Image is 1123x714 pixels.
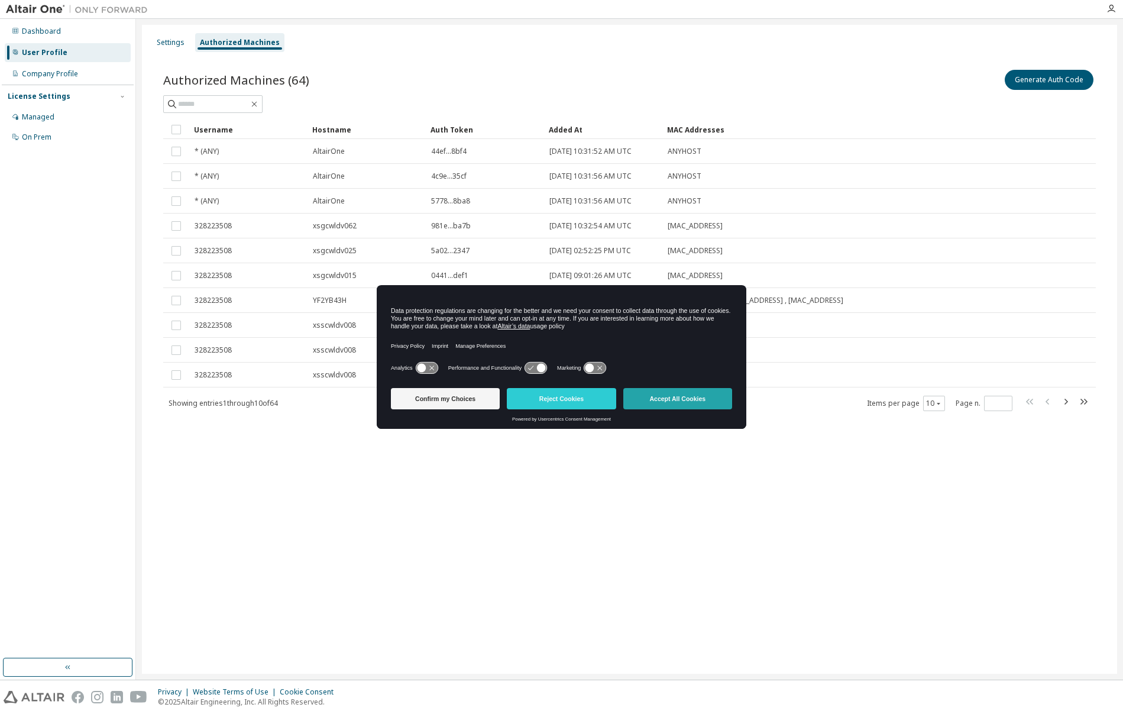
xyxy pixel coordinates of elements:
div: Settings [157,38,185,47]
div: User Profile [22,48,67,57]
span: AltairOne [313,172,345,181]
span: [MAC_ADDRESS] , [MAC_ADDRESS] , [MAC_ADDRESS] [668,296,843,305]
span: * (ANY) [195,196,219,206]
span: Authorized Machines (64) [163,72,309,88]
div: License Settings [8,92,70,101]
span: 328223508 [195,271,232,280]
span: 0441...def1 [431,271,468,280]
span: xsscwldv008 [313,321,356,330]
span: ANYHOST [668,196,701,206]
div: Dashboard [22,27,61,36]
span: 328223508 [195,246,232,256]
span: 5778...8ba8 [431,196,470,206]
span: 328223508 [195,221,232,231]
span: [DATE] 02:52:25 PM UTC [549,246,631,256]
span: * (ANY) [195,172,219,181]
span: [DATE] 10:31:56 AM UTC [549,172,632,181]
span: 328223508 [195,370,232,380]
span: ANYHOST [668,172,701,181]
span: YF2YB43H [313,296,347,305]
span: 4c9e...35cf [431,172,467,181]
span: [DATE] 09:01:26 AM UTC [549,271,632,280]
span: [MAC_ADDRESS] [668,271,723,280]
span: AltairOne [313,196,345,206]
img: altair_logo.svg [4,691,64,703]
span: ANYHOST [668,147,701,156]
span: xsscwldv008 [313,370,356,380]
img: instagram.svg [91,691,103,703]
div: Username [194,120,303,139]
div: Website Terms of Use [193,687,280,697]
span: [MAC_ADDRESS] [668,221,723,231]
span: xsscwldv008 [313,345,356,355]
span: Items per page [867,396,945,411]
span: 328223508 [195,321,232,330]
div: Added At [549,120,658,139]
button: Generate Auth Code [1005,70,1093,90]
span: * (ANY) [195,147,219,156]
img: youtube.svg [130,691,147,703]
div: Auth Token [431,120,539,139]
span: Showing entries 1 through 10 of 64 [169,398,278,408]
span: 328223508 [195,345,232,355]
div: Hostname [312,120,421,139]
span: 44ef...8bf4 [431,147,467,156]
button: 10 [926,399,942,408]
span: [DATE] 10:31:52 AM UTC [549,147,632,156]
div: Managed [22,112,54,122]
span: AltairOne [313,147,345,156]
span: 981e...ba7b [431,221,471,231]
span: Page n. [956,396,1012,411]
span: xsgcwldv015 [313,271,357,280]
span: 328223508 [195,296,232,305]
span: xsgcwldv025 [313,246,357,256]
span: xsgcwldv062 [313,221,357,231]
div: Authorized Machines [200,38,280,47]
span: [DATE] 10:32:54 AM UTC [549,221,632,231]
img: Altair One [6,4,154,15]
div: MAC Addresses [667,120,972,139]
p: © 2025 Altair Engineering, Inc. All Rights Reserved. [158,697,341,707]
div: Privacy [158,687,193,697]
span: [DATE] 10:31:56 AM UTC [549,196,632,206]
div: Company Profile [22,69,78,79]
img: facebook.svg [72,691,84,703]
div: Cookie Consent [280,687,341,697]
span: 5a02...2347 [431,246,470,256]
img: linkedin.svg [111,691,123,703]
div: On Prem [22,133,51,142]
span: [MAC_ADDRESS] [668,246,723,256]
